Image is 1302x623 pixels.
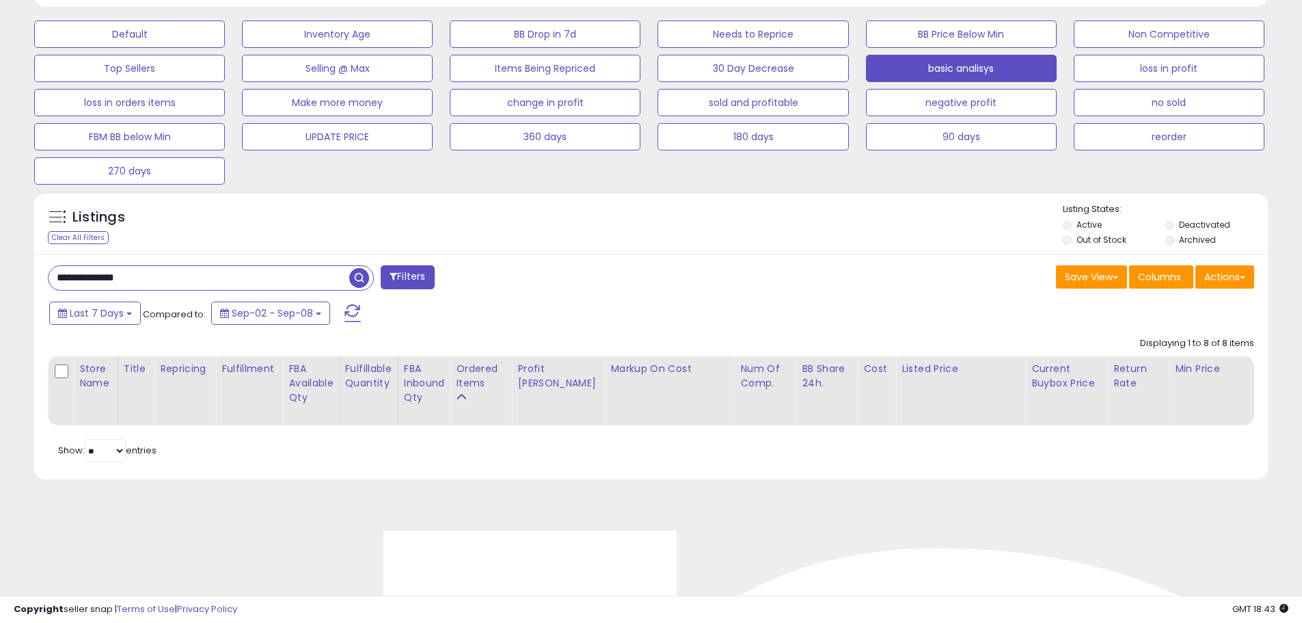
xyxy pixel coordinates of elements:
button: UPDATE PRICE [242,123,433,150]
button: BB Drop in 7d [450,21,640,48]
button: 90 days [866,123,1057,150]
span: Show: entries [58,444,157,457]
label: Archived [1179,234,1216,246]
div: FBA inbound Qty [404,362,445,405]
div: Profit [PERSON_NAME] [517,362,599,390]
button: Last 7 Days [49,302,141,325]
span: Sep-02 - Sep-08 [232,306,313,320]
button: Default [34,21,225,48]
h5: Listings [72,208,125,227]
div: Listed Price [901,362,1020,376]
div: Markup on Cost [610,362,729,376]
span: Last 7 Days [70,306,124,320]
label: Active [1076,219,1102,230]
p: Listing States: [1063,203,1268,216]
button: Inventory Age [242,21,433,48]
button: BB Price Below Min [866,21,1057,48]
button: loss in profit [1074,55,1264,82]
button: 180 days [657,123,848,150]
div: FBA Available Qty [288,362,333,405]
button: 30 Day Decrease [657,55,848,82]
div: Cost [863,362,890,376]
button: basic analisys [866,55,1057,82]
button: no sold [1074,89,1264,116]
div: Store Name [79,362,112,390]
button: change in profit [450,89,640,116]
label: Deactivated [1179,219,1230,230]
div: Displaying 1 to 8 of 8 items [1140,337,1254,350]
button: negative profit [866,89,1057,116]
div: Title [124,362,148,376]
div: Fulfillable Quantity [345,362,392,390]
span: Compared to: [143,308,206,321]
button: 360 days [450,123,640,150]
button: Filters [381,265,434,289]
button: Items Being Repriced [450,55,640,82]
div: BB Share 24h. [802,362,852,390]
button: loss in orders items [34,89,225,116]
div: Min Price [1175,362,1245,376]
button: Sep-02 - Sep-08 [211,302,330,325]
button: Top Sellers [34,55,225,82]
div: Ordered Items [456,362,506,390]
button: Columns [1129,265,1193,289]
button: Non Competitive [1074,21,1264,48]
th: The percentage added to the cost of goods (COGS) that forms the calculator for Min & Max prices. [605,356,735,425]
button: FBM BB below Min [34,123,225,150]
button: 270 days [34,157,225,185]
button: Make more money [242,89,433,116]
div: Clear All Filters [48,231,109,244]
div: Num of Comp. [740,362,790,390]
button: Save View [1056,265,1127,289]
button: Actions [1195,265,1254,289]
div: Repricing [160,362,210,376]
button: reorder [1074,123,1264,150]
div: Current Buybox Price [1031,362,1102,390]
label: Out of Stock [1076,234,1126,246]
button: sold and profitable [657,89,848,116]
button: Selling @ Max [242,55,433,82]
div: Return Rate [1113,362,1163,390]
div: Fulfillment [221,362,277,376]
button: Needs to Reprice [657,21,848,48]
span: Columns [1138,270,1181,284]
